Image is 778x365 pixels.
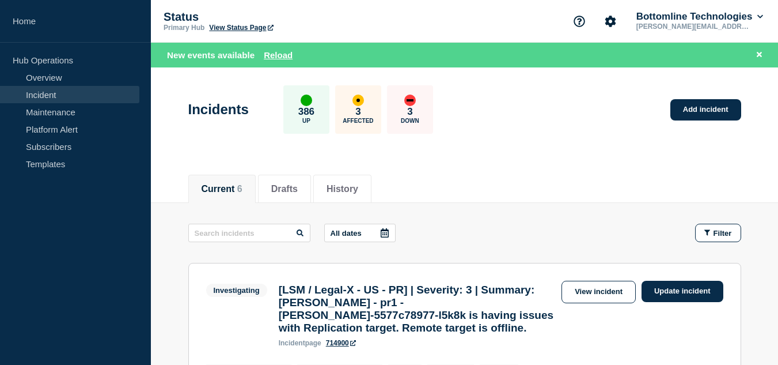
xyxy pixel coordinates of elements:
button: All dates [324,224,396,242]
div: affected [352,95,364,106]
input: Search incidents [188,224,310,242]
button: Filter [695,224,741,242]
span: 6 [237,184,242,194]
p: Down [401,118,419,124]
h1: Incidents [188,101,249,118]
div: down [404,95,416,106]
a: 714900 [326,339,356,347]
a: View incident [561,281,636,303]
button: Bottomline Technologies [634,11,765,22]
button: Drafts [271,184,298,194]
span: New events available [167,50,255,60]
p: 3 [407,106,412,118]
h3: [LSM / Legal-X - US - PR] | Severity: 3 | Summary: [PERSON_NAME] - pr1 - [PERSON_NAME]-5577c78977... [279,284,556,334]
span: Investigating [206,284,267,297]
a: View Status Page [209,24,273,32]
p: All dates [331,229,362,238]
button: History [327,184,358,194]
a: Add incident [670,99,741,121]
p: Affected [343,118,373,124]
span: incident [279,339,305,347]
button: Support [567,9,591,33]
span: Filter [714,229,732,238]
button: Current 6 [202,184,242,194]
p: [PERSON_NAME][EMAIL_ADDRESS][PERSON_NAME][DOMAIN_NAME] [634,22,754,31]
p: Primary Hub [164,24,204,32]
div: up [301,95,312,106]
p: Status [164,10,394,24]
p: 3 [355,106,360,118]
button: Reload [264,50,293,60]
a: Update incident [642,281,723,302]
p: page [279,339,321,347]
p: 386 [298,106,314,118]
button: Account settings [598,9,623,33]
p: Up [302,118,310,124]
